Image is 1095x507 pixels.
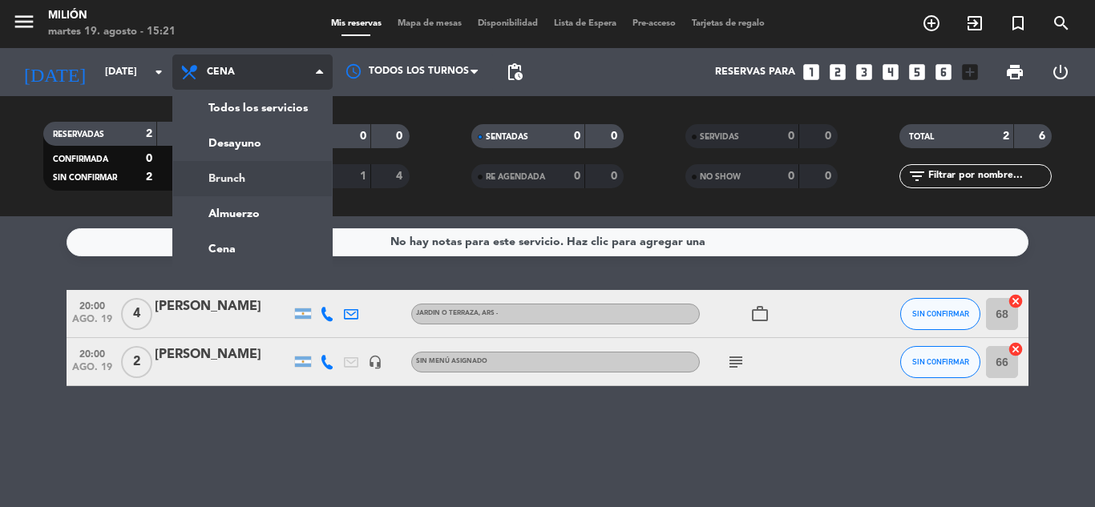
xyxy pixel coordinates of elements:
strong: 6 [1039,131,1049,142]
i: power_settings_new [1051,62,1070,82]
span: Reservas para [715,66,795,78]
span: SIN CONFIRMAR [53,174,117,182]
a: Cena [173,231,332,267]
strong: 0 [825,171,834,182]
i: work_outline [750,304,770,324]
div: martes 19. agosto - 15:21 [48,24,176,40]
strong: 0 [574,171,580,182]
span: Cena [207,66,235,78]
strong: 2 [146,128,152,139]
span: Lista de Espera [546,19,624,28]
span: , ARS - [479,310,498,316]
div: LOG OUT [1037,48,1083,96]
span: Mapa de mesas [390,19,470,28]
span: Disponibilidad [470,19,546,28]
i: add_circle_outline [922,14,941,33]
i: exit_to_app [965,14,984,33]
span: Mis reservas [323,19,390,28]
button: SIN CONFIRMAR [900,346,980,378]
a: Almuerzo [173,196,332,231]
strong: 0 [574,131,580,142]
span: JARDIN o TERRAZA [416,310,498,316]
i: looks_one [801,62,822,82]
i: looks_4 [880,62,901,82]
span: Pre-acceso [624,19,684,28]
span: 4 [121,298,152,330]
strong: 2 [1003,131,1009,142]
strong: 0 [146,153,152,164]
span: 20:00 [72,344,112,362]
strong: 0 [788,131,794,142]
strong: 2 [146,171,152,183]
span: RESERVADAS [53,131,104,139]
span: ago. 19 [72,362,112,380]
div: Milión [48,8,176,24]
strong: 1 [360,171,366,182]
i: subject [726,352,745,372]
span: SIN CONFIRMAR [912,357,969,366]
span: SERVIDAS [700,133,739,141]
i: menu [12,10,36,34]
a: Brunch [173,161,332,196]
strong: 0 [396,131,406,142]
span: print [1005,62,1024,82]
span: Sin menú asignado [416,358,487,364]
span: RE AGENDADA [486,173,545,181]
i: looks_two [827,62,848,82]
span: CONFIRMADA [53,155,108,163]
i: looks_5 [907,62,927,82]
span: pending_actions [505,62,524,82]
input: Filtrar por nombre... [927,167,1051,185]
span: SENTADAS [486,133,528,141]
span: ago. 19 [72,314,112,332]
i: cancel [1008,293,1024,309]
a: Desayuno [173,126,332,161]
strong: 0 [360,131,366,142]
strong: 0 [788,171,794,182]
i: looks_6 [933,62,954,82]
i: cancel [1008,341,1024,357]
i: search [1052,14,1071,33]
span: TOTAL [909,133,934,141]
button: menu [12,10,36,39]
span: SIN CONFIRMAR [912,309,969,318]
div: [PERSON_NAME] [155,344,291,365]
span: 2 [121,346,152,378]
strong: 0 [611,131,620,142]
strong: 0 [611,171,620,182]
div: No hay notas para este servicio. Haz clic para agregar una [390,233,705,251]
span: NO SHOW [700,173,741,181]
button: SIN CONFIRMAR [900,298,980,330]
i: add_box [960,62,980,82]
span: Tarjetas de regalo [684,19,773,28]
i: turned_in_not [1008,14,1028,33]
i: looks_3 [854,62,875,82]
i: filter_list [907,167,927,186]
div: [PERSON_NAME] [155,296,291,317]
span: 20:00 [72,296,112,314]
a: Todos los servicios [173,91,332,126]
i: [DATE] [12,54,97,90]
i: headset_mic [368,355,382,369]
i: arrow_drop_down [149,62,168,82]
strong: 4 [396,171,406,182]
strong: 0 [825,131,834,142]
